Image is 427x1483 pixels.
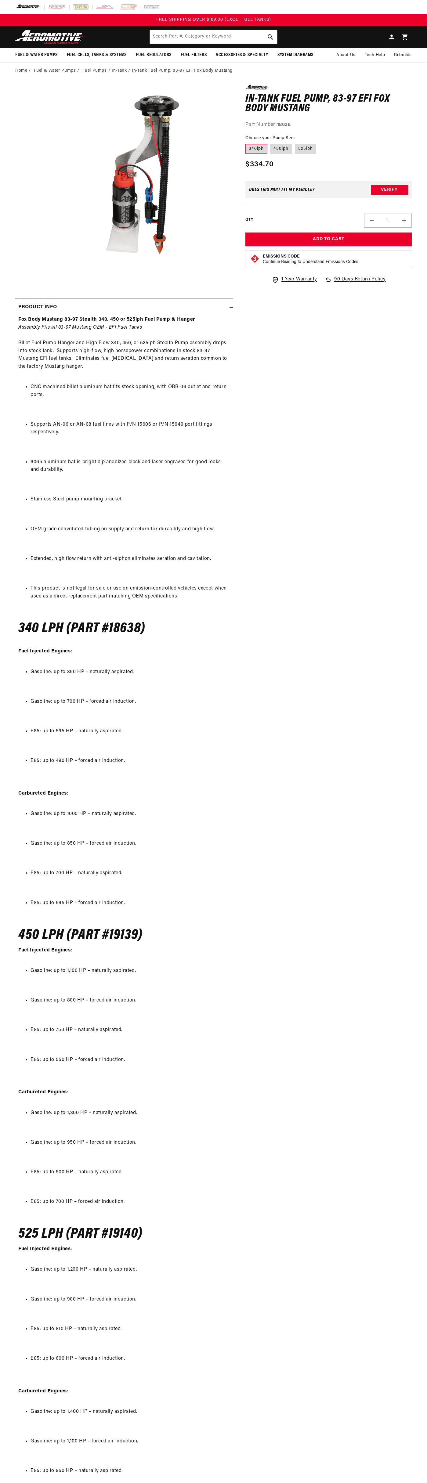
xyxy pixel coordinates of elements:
[277,52,313,58] span: System Diagrams
[150,30,277,44] input: Search Part #, Category or Keyword
[11,48,62,62] summary: Fuel & Water Pumps
[18,947,230,962] p: :
[324,276,386,290] a: 90 Days Return Policy
[136,52,172,58] span: Fuel Regulators
[245,144,267,154] label: 340lph
[394,52,412,59] span: Rebuilds
[34,67,76,74] a: Fuel & Water Pumps
[15,52,58,58] span: Fuel & Water Pumps
[112,67,132,74] li: In-Tank
[15,85,233,286] media-gallery: Gallery Viewer
[31,585,230,600] li: This product is not legal for sale or use on emission-controlled vehicles except when used as a d...
[31,1266,230,1274] li: Gasoline: up to 1,200 HP – naturally aspirated.
[18,316,230,378] p: Billet Fuel Pump Hanger and High Flow 340, 450, or 525lph Stealth Pump assembly drops into stock ...
[295,144,316,154] label: 525lph
[31,1168,230,1176] li: E85: up to 900 HP – naturally aspirated.
[31,727,230,735] li: E85: up to 595 HP – naturally aspirated.
[31,1408,230,1416] li: Gasoline: up to 1,400 HP – naturally aspirated.
[18,1090,67,1095] strong: Carbureted Engines
[216,52,268,58] span: Accessories & Specialty
[365,52,385,59] span: Tech Help
[31,1296,230,1304] li: Gasoline: up to 900 HP – forced air induction.
[360,48,389,63] summary: Tech Help
[18,1073,230,1104] p: :
[277,122,291,127] strong: 18638
[31,525,230,533] li: OEM grade convoluted tubing on supply and return for durability and high flow.
[18,1245,230,1261] p: :
[18,948,71,953] strong: Fuel Injected Engines
[31,840,230,848] li: Gasoline: up to 850 HP – forced air induction.
[272,276,317,283] a: 1 Year Warranty
[67,52,127,58] span: Fuel Cells, Tanks & Systems
[273,48,318,62] summary: System Diagrams
[31,869,230,877] li: E85: up to 700 HP – naturally aspirated.
[211,48,273,62] summary: Accessories & Specialty
[18,774,230,805] p: :
[15,67,27,74] a: Home
[281,276,317,283] span: 1 Year Warranty
[18,1389,67,1394] strong: Carbureted Engines
[18,303,57,311] h2: Product Info
[31,668,230,676] li: Gasoline: up to 850 HP – naturally aspirated.
[181,52,207,58] span: Fuel Filters
[18,622,230,635] h4: 340 LPH (Part #18638)
[31,496,230,503] li: Stainless Steel pump mounting bracket.
[263,254,300,259] strong: Emissions Code
[18,1247,71,1251] strong: Fuel Injected Engines
[31,421,230,436] li: Supports AN-06 or AN-08 fuel lines with P/N 15606 or P/N 15649 port fittings respectively.
[31,1139,230,1147] li: Gasoline: up to 950 HP – forced air induction.
[249,187,315,192] div: Does This part fit My vehicle?
[332,48,360,63] a: About Us
[371,185,408,195] button: Verify
[18,1228,230,1240] h4: 525 LPH (Part #19140)
[31,1467,230,1475] li: E85: up to 950 HP – naturally aspirated.
[263,259,358,265] p: Continue Reading to Understand Emissions Codes
[245,121,412,129] div: Part Number:
[156,17,271,22] span: FREE SHIPPING OVER $109.00 (EXCL. FUEL TANKS)
[18,1372,230,1403] p: :
[18,317,195,322] strong: Fox Body Mustang 83-97 Stealth 340, 450 or 525lph Fuel Pump & Hanger
[31,1355,230,1363] li: E85: up to 600 HP – forced air induction.
[31,1198,230,1206] li: E85: up to 700 HP – forced air induction.
[245,217,253,222] label: QTY
[245,233,412,246] button: Add to Cart
[15,67,412,74] nav: breadcrumbs
[31,1438,230,1445] li: Gasoline: up to 1,100 HP – forced air induction.
[31,757,230,765] li: E85: up to 490 HP – forced air induction.
[18,649,71,654] strong: Fuel Injected Engines
[31,899,230,907] li: E85: up to 595 HP – forced air induction.
[334,276,386,290] span: 90 Days Return Policy
[31,967,230,975] li: Gasoline: up to 1,100 HP – naturally aspirated.
[31,458,230,474] li: 6065 aluminum hat is bright dip anodized black and laser engraved for good looks and durability.
[131,48,176,62] summary: Fuel Regulators
[245,94,412,114] h1: In-Tank Fuel Pump, 83-97 EFI Fox Body Mustang
[176,48,211,62] summary: Fuel Filters
[389,48,416,63] summary: Rebuilds
[18,791,67,796] strong: Carbureted Engines
[245,135,295,141] legend: Choose your Pump Size:
[263,254,358,265] button: Emissions CodeContinue Reading to Understand Emissions Codes
[31,1109,230,1117] li: Gasoline: up to 1,300 HP – naturally aspirated.
[31,1325,230,1333] li: E85: up to 810 HP – naturally aspirated.
[31,997,230,1005] li: Gasoline: up to 800 HP – forced air induction.
[18,929,230,942] h4: 450 LPH (Part #19139)
[31,1026,230,1034] li: E85: up to 750 HP – naturally aspirated.
[250,254,260,264] img: Emissions code
[270,144,292,154] label: 450lph
[62,48,131,62] summary: Fuel Cells, Tanks & Systems
[13,30,89,44] img: Aeromotive
[18,640,230,663] p: :
[336,53,356,57] span: About Us
[18,325,142,330] em: Assembly Fits all 83-97 Mustang OEM - EFI Fuel Tanks
[31,698,230,706] li: Gasoline: up to 700 HP – forced air induction.
[31,555,230,563] li: Extended, high flow return with anti-siphon eliminates aeration and cavitation.
[245,159,274,170] span: $334.70
[31,810,230,818] li: Gasoline: up to 1000 HP – naturally aspirated.
[264,30,277,44] button: Search Part #, Category or Keyword
[31,383,230,399] li: CNC machined billet aluminum hat fits stock opening, with ORB-06 outlet and return ports.
[31,1056,230,1064] li: E85: up to 550 HP – forced air induction.
[132,67,233,74] li: In-Tank Fuel Pump, 83-97 EFI Fox Body Mustang
[82,67,107,74] a: Fuel Pumps
[15,298,233,316] summary: Product Info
